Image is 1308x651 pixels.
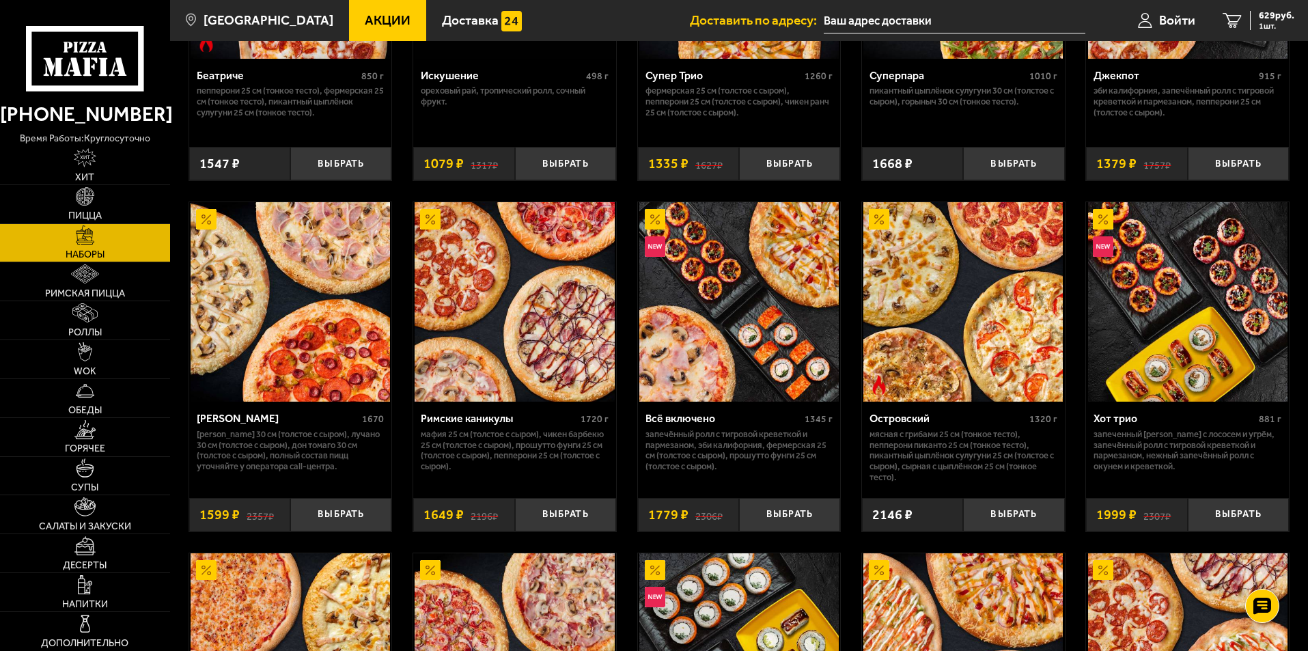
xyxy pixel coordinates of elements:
[863,202,1063,402] img: Островский
[645,236,665,257] img: Новинка
[199,157,240,171] span: 1547 ₽
[415,202,614,402] img: Римские каникулы
[869,375,889,396] img: Острое блюдо
[1094,412,1255,425] div: Хот трио
[197,85,385,118] p: Пепперони 25 см (тонкое тесто), Фермерская 25 см (тонкое тесто), Пикантный цыплёнок сулугуни 25 с...
[423,157,464,171] span: 1079 ₽
[1094,429,1281,473] p: Запеченный [PERSON_NAME] с лососем и угрём, Запечённый ролл с тигровой креветкой и пармезаном, Не...
[515,498,616,531] button: Выбрать
[739,498,840,531] button: Выбрать
[189,202,392,402] a: АкционныйХет Трик
[1259,413,1281,425] span: 881 г
[471,508,498,522] s: 2196 ₽
[68,328,102,337] span: Роллы
[805,413,833,425] span: 1345 г
[501,11,522,31] img: 15daf4d41897b9f0e9f617042186c801.svg
[1259,70,1281,82] span: 915 г
[65,444,105,454] span: Горячее
[824,8,1085,33] input: Ваш адрес доставки
[1029,70,1057,82] span: 1010 г
[869,69,1026,82] div: Суперпара
[515,147,616,180] button: Выбрать
[1093,209,1113,230] img: Акционный
[1259,22,1294,30] span: 1 шт.
[645,209,665,230] img: Акционный
[869,560,889,581] img: Акционный
[1093,560,1113,581] img: Акционный
[1093,236,1113,257] img: Новинка
[74,367,96,376] span: WOK
[199,508,240,522] span: 1599 ₽
[247,508,274,522] s: 2357 ₽
[695,157,723,171] s: 1627 ₽
[442,14,499,27] span: Доставка
[1159,14,1195,27] span: Войти
[421,69,583,82] div: Искушение
[645,69,802,82] div: Супер Трио
[39,522,131,531] span: Салаты и закуски
[1143,508,1171,522] s: 2307 ₽
[365,14,411,27] span: Акции
[41,639,128,648] span: Дополнительно
[196,209,217,230] img: Акционный
[421,412,577,425] div: Римские каникулы
[63,561,107,570] span: Десерты
[1094,69,1255,82] div: Джекпот
[1188,498,1289,531] button: Выбрать
[361,70,384,82] span: 850 г
[1086,202,1289,402] a: АкционныйНовинкаХот трио
[196,560,217,581] img: Акционный
[639,202,839,402] img: Всё включено
[648,157,688,171] span: 1335 ₽
[690,14,824,27] span: Доставить по адресу:
[645,560,665,581] img: Акционный
[1096,508,1137,522] span: 1999 ₽
[1259,11,1294,20] span: 629 руб.
[68,211,102,221] span: Пицца
[362,413,384,425] span: 1670
[872,508,913,522] span: 2146 ₽
[197,412,359,425] div: [PERSON_NAME]
[197,69,359,82] div: Беатриче
[1088,202,1288,402] img: Хот трио
[420,209,441,230] img: Акционный
[869,85,1057,107] p: Пикантный цыплёнок сулугуни 30 см (толстое с сыром), Горыныч 30 см (тонкое тесто).
[471,157,498,171] s: 1317 ₽
[963,147,1064,180] button: Выбрать
[197,429,385,473] p: [PERSON_NAME] 30 см (толстое с сыром), Лучано 30 см (толстое с сыром), Дон Томаго 30 см (толстое ...
[645,412,802,425] div: Всё включено
[68,406,102,415] span: Обеды
[62,600,108,609] span: Напитки
[869,209,889,230] img: Акционный
[869,429,1057,484] p: Мясная с грибами 25 см (тонкое тесто), Пепперони Пиканто 25 см (тонкое тесто), Пикантный цыплёнок...
[872,157,913,171] span: 1668 ₽
[413,202,616,402] a: АкционныйРимские каникулы
[423,508,464,522] span: 1649 ₽
[1188,147,1289,180] button: Выбрать
[290,498,391,531] button: Выбрать
[45,289,125,299] span: Римская пицца
[862,202,1065,402] a: АкционныйОстрое блюдоОстровский
[638,202,841,402] a: АкционныйНовинкаВсё включено
[66,250,105,260] span: Наборы
[645,587,665,607] img: Новинка
[420,560,441,581] img: Акционный
[1096,157,1137,171] span: 1379 ₽
[71,483,98,493] span: Супы
[586,70,609,82] span: 498 г
[695,508,723,522] s: 2306 ₽
[645,85,833,118] p: Фермерская 25 см (толстое с сыром), Пепперони 25 см (толстое с сыром), Чикен Ранч 25 см (толстое ...
[1143,157,1171,171] s: 1757 ₽
[581,413,609,425] span: 1720 г
[1029,413,1057,425] span: 1320 г
[805,70,833,82] span: 1260 г
[739,147,840,180] button: Выбрать
[648,508,688,522] span: 1779 ₽
[204,14,333,27] span: [GEOGRAPHIC_DATA]
[963,498,1064,531] button: Выбрать
[191,202,390,402] img: Хет Трик
[75,173,94,182] span: Хит
[290,147,391,180] button: Выбрать
[421,429,609,473] p: Мафия 25 см (толстое с сыром), Чикен Барбекю 25 см (толстое с сыром), Прошутто Фунги 25 см (толст...
[196,31,217,52] img: Острое блюдо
